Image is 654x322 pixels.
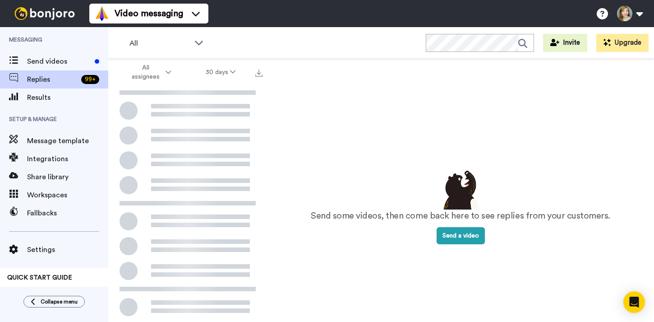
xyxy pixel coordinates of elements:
[189,64,253,80] button: 30 days
[81,75,99,84] div: 99 +
[129,38,190,49] span: All
[437,233,485,239] a: Send a video
[27,56,91,67] span: Send videos
[437,227,485,244] button: Send a video
[41,298,78,305] span: Collapse menu
[623,291,645,313] div: Open Intercom Messenger
[253,65,265,79] button: Export all results that match these filters now.
[95,6,109,21] img: vm-color.svg
[23,296,85,308] button: Collapse menu
[27,172,108,182] span: Share library
[27,135,108,146] span: Message template
[27,74,78,85] span: Replies
[255,70,263,77] img: export.svg
[7,286,19,293] span: 80%
[27,92,108,103] span: Results
[27,208,108,219] span: Fallbacks
[7,275,72,281] span: QUICK START GUIDE
[27,190,108,201] span: Workspaces
[543,34,587,52] button: Invite
[438,168,483,210] img: results-emptystates.png
[27,244,108,255] span: Settings
[596,34,649,52] button: Upgrade
[311,210,610,223] p: Send some videos, then come back here to see replies from your customers.
[11,7,78,20] img: bj-logo-header-white.svg
[27,154,108,164] span: Integrations
[115,7,183,20] span: Video messaging
[127,63,164,81] span: All assignees
[110,60,189,85] button: All assignees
